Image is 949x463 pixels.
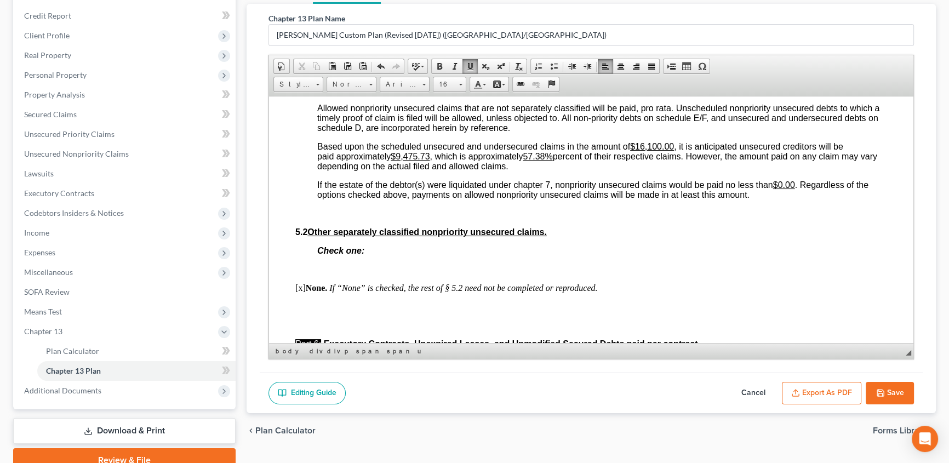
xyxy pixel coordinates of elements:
[37,341,236,361] a: Plan Calculator
[628,59,644,73] a: Align Right
[355,59,370,73] a: Paste from Word
[912,426,938,452] div: Open Intercom Messenger
[24,188,94,198] span: Executory Contracts
[24,386,101,395] span: Additional Documents
[613,59,628,73] a: Center
[511,59,527,73] a: Remove Format
[15,144,236,164] a: Unsecured Nonpriority Claims
[15,105,236,124] a: Secured Claims
[46,346,99,356] span: Plan Calculator
[13,418,236,444] a: Download & Print
[415,346,422,357] a: u element
[385,346,414,357] a: span element
[380,77,430,92] a: Arial
[873,426,936,435] button: Forms Library chevron_right
[24,228,49,237] span: Income
[15,85,236,105] a: Property Analysis
[268,13,345,24] label: Chapter 13 Plan Name
[273,77,323,92] a: Styles
[55,243,429,252] span: Executory Contracts, Unexpired Leases, and Unmodified Secured Debts paid per contract
[513,77,528,92] a: Link
[24,110,77,119] span: Secured Claims
[388,59,404,73] a: Redo
[447,59,462,73] a: Italic
[268,382,346,405] a: Editing Guide
[325,346,341,357] a: div element
[24,327,62,336] span: Chapter 13
[15,124,236,144] a: Unsecured Priority Claims
[24,129,115,139] span: Unsecured Priority Claims
[493,59,508,73] a: Superscript
[269,96,913,343] iframe: Rich Text Editor, document-ckeditor
[273,346,306,357] a: body element
[37,361,236,381] a: Chapter 13 Plan
[544,77,559,92] a: Anchor
[873,426,927,435] span: Forms Library
[866,382,914,405] button: Save
[546,59,562,73] a: Insert/Remove Bulleted List
[433,77,455,92] span: 16
[664,59,679,73] a: Insert Page Break for Printing
[26,243,52,252] span: Part 6:
[255,426,316,435] span: Plan Calculator
[15,282,236,302] a: SOFA Review
[644,59,659,73] a: Justify
[269,25,913,45] input: Enter name...
[24,287,70,296] span: SOFA Review
[324,59,340,73] a: Paste
[531,59,546,73] a: Insert/Remove Numbered List
[729,382,778,405] button: Cancel
[15,184,236,203] a: Executory Contracts
[247,426,316,435] button: chevron_left Plan Calculator
[564,59,580,73] a: Decrease Indent
[24,307,62,316] span: Means Test
[354,346,384,357] a: span element
[24,50,71,60] span: Real Property
[24,169,54,178] span: Lawsuits
[432,59,447,73] a: Bold
[598,59,613,73] a: Align Left
[462,59,478,73] a: Underline
[694,59,710,73] a: Insert Special Character
[15,6,236,26] a: Credit Report
[340,59,355,73] a: Paste as plain text
[470,77,489,92] a: Text Color
[782,382,861,405] button: Export as PDF
[309,59,324,73] a: Copy
[307,346,324,357] a: div element
[24,31,70,40] span: Client Profile
[24,248,55,257] span: Expenses
[24,267,73,277] span: Miscellaneous
[46,366,101,375] span: Chapter 13 Plan
[24,90,85,99] span: Property Analysis
[342,346,353,357] a: p element
[528,77,544,92] a: Unlink
[906,350,911,356] span: Resize
[24,70,87,79] span: Personal Property
[408,59,427,73] a: Spell Checker
[294,59,309,73] a: Cut
[247,426,255,435] i: chevron_left
[274,77,312,92] span: Styles
[489,77,508,92] a: Background Color
[327,77,376,92] a: Normal
[679,59,694,73] a: Table
[478,59,493,73] a: Subscript
[327,77,365,92] span: Normal
[24,11,71,20] span: Credit Report
[274,59,289,73] a: Document Properties
[373,59,388,73] a: Undo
